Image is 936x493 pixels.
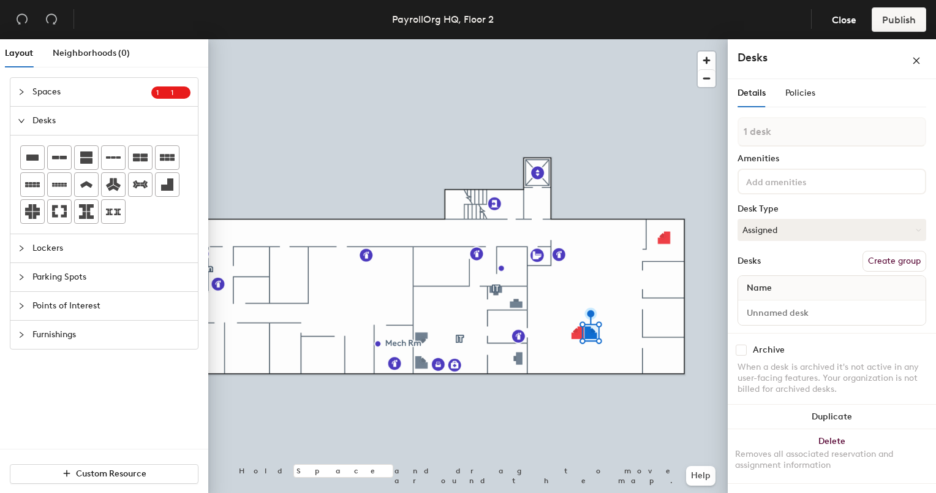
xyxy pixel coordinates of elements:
button: Redo (⌘ + ⇧ + Z) [39,7,64,32]
h4: Desks [738,50,872,66]
span: collapsed [18,245,25,252]
span: Close [832,14,856,26]
span: 1 [171,88,186,97]
span: undo [16,13,28,25]
button: Assigned [738,219,926,241]
input: Unnamed desk [741,304,923,321]
input: Add amenities [744,174,854,188]
button: Close [821,7,867,32]
span: Points of Interest [32,292,191,320]
span: Spaces [32,78,151,106]
div: When a desk is archived it's not active in any user-facing features. Your organization is not bil... [738,362,926,395]
span: Details [738,88,766,98]
div: Desk Type [738,204,926,214]
button: Custom Resource [10,464,198,484]
span: Desks [32,107,191,135]
span: close [912,56,921,65]
span: Layout [5,48,33,58]
span: expanded [18,117,25,124]
div: Amenities [738,154,926,164]
span: collapsed [18,88,25,96]
span: Furnishings [32,321,191,349]
span: Name [741,277,778,299]
div: PayrollOrg HQ, Floor 2 [392,12,494,27]
button: DeleteRemoves all associated reservation and assignment information [728,429,936,483]
span: Lockers [32,234,191,262]
span: Parking Spots [32,263,191,291]
button: Undo (⌘ + Z) [10,7,34,32]
button: Duplicate [728,405,936,429]
button: Help [686,466,715,486]
button: Create group [862,251,926,272]
span: Neighborhoods (0) [53,48,130,58]
span: 1 [156,88,171,97]
sup: 11 [151,86,191,99]
div: Archive [753,345,785,355]
span: collapsed [18,302,25,310]
div: Desks [738,256,761,266]
span: Custom Resource [76,468,146,479]
div: Removes all associated reservation and assignment information [735,449,929,471]
span: Policies [785,88,815,98]
span: collapsed [18,273,25,281]
button: Publish [872,7,926,32]
span: collapsed [18,331,25,338]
